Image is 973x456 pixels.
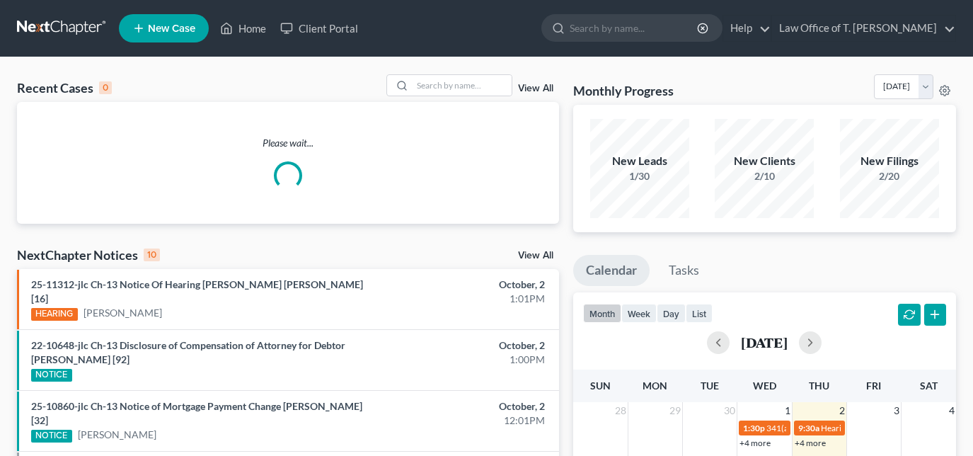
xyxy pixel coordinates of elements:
[31,369,72,382] div: NOTICE
[948,402,956,419] span: 4
[723,16,771,41] a: Help
[144,249,160,261] div: 10
[753,380,776,392] span: Wed
[17,246,160,263] div: NextChapter Notices
[213,16,273,41] a: Home
[590,380,611,392] span: Sun
[772,16,955,41] a: Law Office of T. [PERSON_NAME]
[783,402,792,419] span: 1
[657,304,686,323] button: day
[383,278,545,292] div: October, 2
[17,79,112,96] div: Recent Cases
[701,380,719,392] span: Tue
[148,23,195,34] span: New Case
[668,402,682,419] span: 29
[383,338,545,353] div: October, 2
[573,82,674,99] h3: Monthly Progress
[31,339,345,365] a: 22-10648-jlc Ch-13 Disclosure of Compensation of Attorney for Debtor [PERSON_NAME] [92]
[583,304,621,323] button: month
[31,430,72,443] div: NOTICE
[686,304,713,323] button: list
[570,15,699,41] input: Search by name...
[31,400,362,426] a: 25-10860-jlc Ch-13 Notice of Mortgage Payment Change [PERSON_NAME] [32]
[383,414,545,428] div: 12:01PM
[518,251,553,261] a: View All
[743,423,765,433] span: 1:30p
[809,380,829,392] span: Thu
[590,169,689,183] div: 1/30
[621,304,657,323] button: week
[892,402,901,419] span: 3
[766,423,903,433] span: 341(a) meeting for [PERSON_NAME]
[273,16,365,41] a: Client Portal
[739,438,771,448] a: +4 more
[590,153,689,169] div: New Leads
[722,402,737,419] span: 30
[99,81,112,94] div: 0
[518,84,553,93] a: View All
[573,255,650,286] a: Calendar
[31,308,78,321] div: HEARING
[383,399,545,414] div: October, 2
[614,402,628,419] span: 28
[17,136,559,150] p: Please wait...
[643,380,667,392] span: Mon
[840,153,939,169] div: New Filings
[656,255,712,286] a: Tasks
[715,169,814,183] div: 2/10
[866,380,881,392] span: Fri
[715,153,814,169] div: New Clients
[798,423,819,433] span: 9:30a
[920,380,938,392] span: Sat
[31,278,363,304] a: 25-11312-jlc Ch-13 Notice Of Hearing [PERSON_NAME] [PERSON_NAME] [16]
[795,438,826,448] a: +4 more
[413,75,512,96] input: Search by name...
[840,169,939,183] div: 2/20
[78,428,156,442] a: [PERSON_NAME]
[741,335,788,350] h2: [DATE]
[84,306,162,320] a: [PERSON_NAME]
[838,402,846,419] span: 2
[383,292,545,306] div: 1:01PM
[383,353,545,367] div: 1:00PM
